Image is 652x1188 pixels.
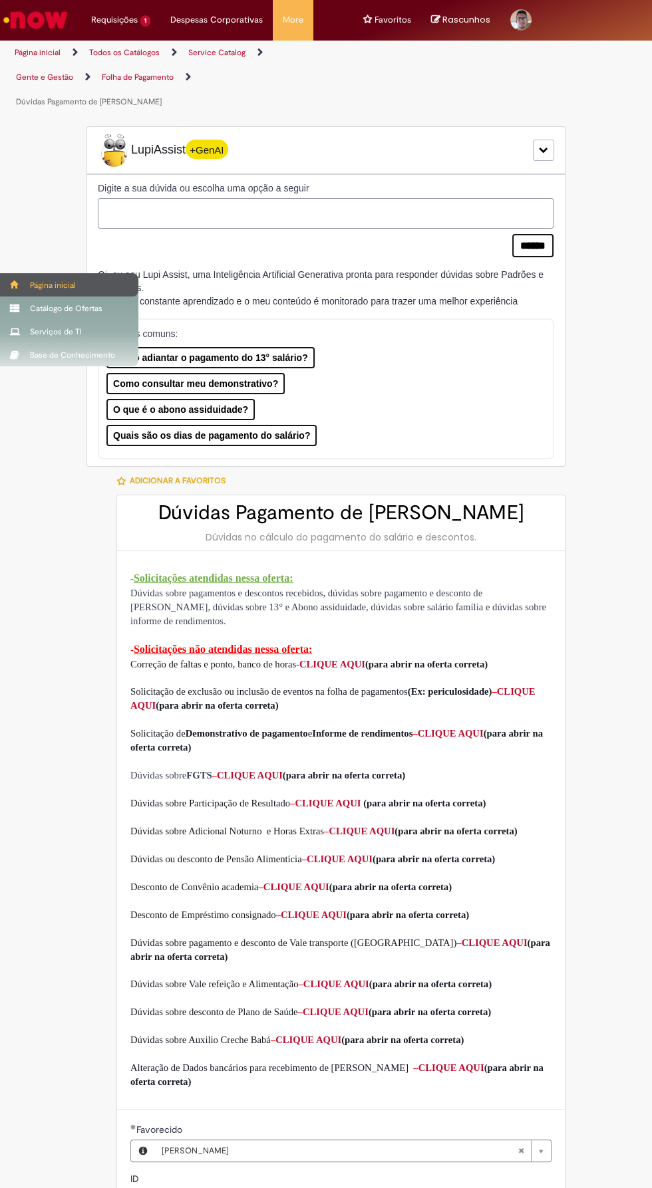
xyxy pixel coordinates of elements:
span: – [413,1062,418,1073]
span: (para abrir na oferta correta) [363,798,486,808]
span: Favoritos [375,13,411,27]
a: CLIQUE AQUI [130,686,536,711]
span: [PERSON_NAME] [162,1140,518,1161]
span: (para abrir na oferta correta) [365,659,488,669]
a: CLIQUE AQUI [299,659,365,669]
a: No momento, sua lista de rascunhos tem 0 Itens [431,13,490,26]
button: Favorecido, Visualizar este registro Luiz Augusto Correia Lemes [131,1140,155,1161]
span: – [324,826,329,836]
abbr: Limpar campo Favorecido [511,1140,531,1161]
p: Dúvidas sobre pagamentos e descontos recebidos, dúvidas sobre pagamento e desconto de [PERSON_NAM... [130,586,552,628]
a: Página inicial [15,47,61,58]
span: FGTS [186,770,212,780]
span: – [302,854,307,864]
button: O que é o abono assiduidade? [106,399,255,420]
span: 1 [140,15,150,27]
span: Correção de faltas e ponto, banco de horas [130,659,296,669]
span: Dúvidas ou desconto de Pensão Alimentícia [130,854,302,864]
div: LupiLupiAssist+GenAI [86,126,566,174]
button: Quais são os dias de pagamento do salário? [106,425,317,446]
a: Dúvidas Pagamento de [PERSON_NAME] [16,96,162,107]
span: Adicionar a Favoritos [130,475,226,486]
span: LupiAssist [98,134,228,167]
span: (para abrir na oferta correta) [369,1007,491,1017]
h2: Dúvidas Pagamento de [PERSON_NAME] [130,502,552,524]
span: Solicitações atendidas nessa oferta: [134,572,293,584]
span: – [271,1034,275,1045]
img: ServiceNow [1,7,70,33]
a: CLIQUE AQUI [281,909,347,920]
a: CLIQUE AQUI [329,826,395,836]
span: Obrigatório Preenchido [130,1124,136,1129]
span: Dúvidas sobre [130,770,186,780]
span: Dúvidas sobre pagamento e desconto de Vale transporte ([GEOGRAPHIC_DATA]) [130,937,456,948]
span: Requisições [91,13,138,27]
span: - [130,644,134,655]
a: Service Catalog [188,47,245,58]
span: – [456,937,461,948]
span: – [259,882,263,892]
p: Dúvidas comuns: [106,327,540,340]
a: CLIQUE AQUI [303,1007,369,1017]
span: Rascunhos [442,13,490,26]
span: +GenAI [186,140,228,159]
span: (para abrir na oferta correta) [373,854,495,864]
a: [PERSON_NAME]Limpar campo Favorecido [155,1140,551,1161]
a: CLIQUE AQUI [263,882,329,892]
span: (Ex: periculosidade) [130,686,536,711]
span: Dúvidas sobre Auxilio Creche Babá [130,1034,271,1045]
a: Gente e Gestão [16,72,73,82]
span: Somente leitura - ID [130,1173,142,1185]
span: More [283,13,303,27]
a: CLIQUE AQUI [295,798,361,808]
span: Solicitação de exclusão ou inclusão de eventos na folha de pagamentos [130,686,408,697]
span: Dúvidas sobre Vale refeição e Alimentação [130,979,298,989]
span: Solicitações não atendidas nessa oferta: [134,644,312,655]
span: e [308,728,313,739]
a: CLIQUE AQUI [275,1034,341,1045]
a: CLIQUE AQUI [303,979,369,989]
span: (para abrir na oferta correta) [130,937,550,962]
span: (para abrir na oferta correta) [156,700,278,711]
a: CLIQUE AQUI [217,770,283,780]
span: – [412,728,417,739]
a: CLIQUE AQUI [418,1062,484,1073]
span: – [276,909,281,920]
span: (para abrir na oferta correta) [283,770,405,780]
span: - [296,659,299,669]
span: - [130,573,134,584]
div: Dúvidas no cálculo do pagamento do salário e descontos. [130,531,552,544]
span: Dúvidas sobre Adicional Noturno e Horas Extras [130,826,324,836]
span: – [492,686,496,697]
span: – [298,1007,303,1017]
span: CLIQUE AQUI [418,728,484,739]
a: Folha de Pagamento [102,72,174,82]
span: (para abrir na oferta correta) [341,1034,464,1045]
label: Digite a sua dúvida ou escolha uma opção a seguir [98,181,554,195]
span: (para abrir na oferta correta) [329,882,452,892]
button: Adicionar a Favoritos [116,467,233,495]
span: (para abrir na oferta correta) [369,979,492,989]
span: Demonstrativo de pagamento [186,728,308,739]
span: CLIQUE AQUI [462,937,528,948]
span: Desconto de Empréstimo consignado [130,909,276,920]
a: CLIQUE AQUI [307,854,373,864]
button: Como adiantar o pagamento do 13° salário? [106,347,315,368]
span: Alteração de Dados bancários para recebimento de [PERSON_NAME] [130,1062,408,1073]
span: Desconto de Convênio academia [130,882,259,892]
span: – [290,798,295,808]
span: Dúvidas sobre desconto de Plano de Saúde [130,1007,298,1017]
span: Solicitação de [130,728,186,739]
div: Oi, eu sou Lupi Assist, uma Inteligência Artificial Generativa pronta para responder dúvidas sobr... [98,268,554,308]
